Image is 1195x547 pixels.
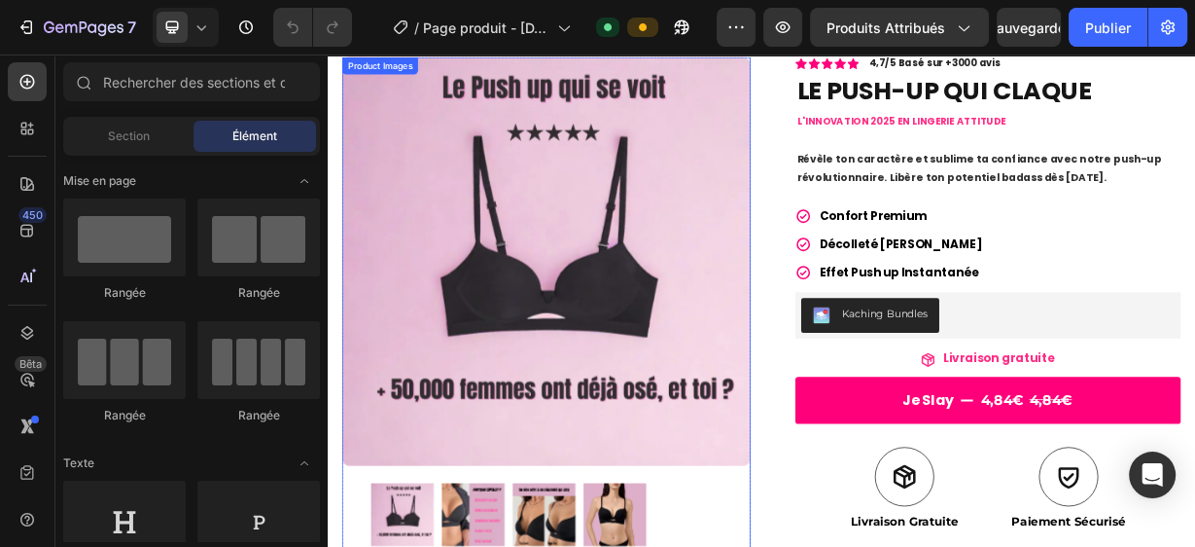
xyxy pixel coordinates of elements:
span: Effet Push up Instantanée [661,282,875,305]
font: 7 [127,18,136,37]
font: Mise en page [63,173,136,188]
span: Basculer pour ouvrir [289,165,320,197]
div: 4,84€ [877,452,938,480]
div: Ouvrir Intercom Messenger [1129,452,1176,498]
p: Livraison gratuite [827,400,977,420]
font: Rangée [238,285,280,300]
input: Rechercher des sections et des éléments [63,62,320,101]
font: / [414,19,419,36]
font: Rangée [104,285,146,300]
span: Décolleté [PERSON_NAME] [661,244,880,267]
div: Kaching Bundles [691,340,807,360]
button: Je slay [629,434,1147,497]
div: 4,84€ [942,452,1003,480]
span: Basculer pour ouvrir [289,448,320,479]
font: Publier [1085,19,1131,36]
font: Texte [63,456,94,470]
font: Rangée [238,408,280,422]
span: L'innovation 2025 EN LINGERIE ATTITUDE [631,81,912,99]
font: Élément [232,128,277,143]
font: Rangée [104,408,146,422]
font: Section [108,128,150,143]
button: Kaching Bundles [637,328,823,375]
font: 450 [22,208,43,222]
p: 4,7/5 Basé sur +3000 avis [728,4,905,19]
font: Page produit - [DATE] 15:53:50 [423,19,546,56]
a: LE PUSH-UP QUI CLAQUE [629,25,1147,72]
div: Annuler/Rétablir [273,8,352,47]
div: Je slay [774,454,843,478]
span: Confort Premium [661,206,805,229]
font: Bêta [19,357,42,371]
button: 7 [8,8,145,47]
button: Publier [1069,8,1147,47]
img: KachingBundles.png [652,340,676,363]
font: Produits attribués [826,19,945,36]
button: Sauvegarder [997,8,1061,47]
button: Produits attribués [810,8,989,47]
font: Sauvegarder [988,19,1071,36]
span: Révèle ton caractère et sublime ta confiance avec notre push-up révolutionnaire. Libère ton poten... [631,131,1121,175]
